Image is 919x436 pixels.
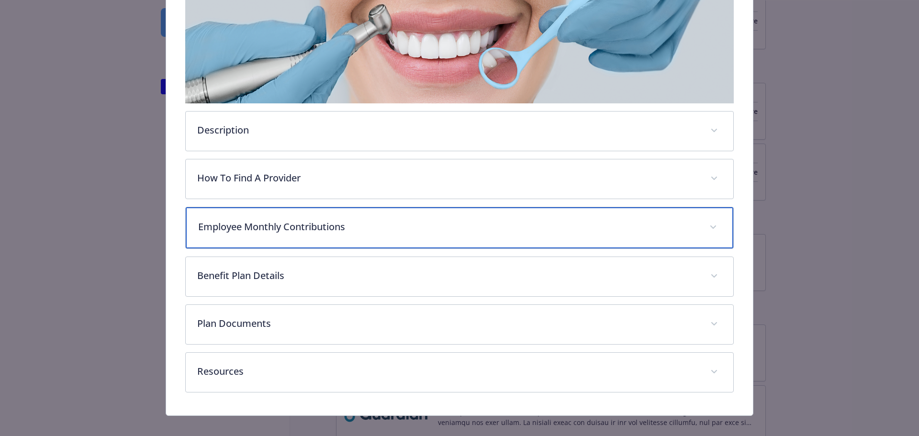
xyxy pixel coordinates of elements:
div: How To Find A Provider [186,159,734,199]
div: Plan Documents [186,305,734,344]
p: Plan Documents [197,316,699,331]
p: Employee Monthly Contributions [198,220,698,234]
div: Resources [186,353,734,392]
div: Employee Monthly Contributions [186,207,734,248]
div: Description [186,112,734,151]
div: Benefit Plan Details [186,257,734,296]
p: Benefit Plan Details [197,268,699,283]
p: Resources [197,364,699,379]
p: How To Find A Provider [197,171,699,185]
p: Description [197,123,699,137]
